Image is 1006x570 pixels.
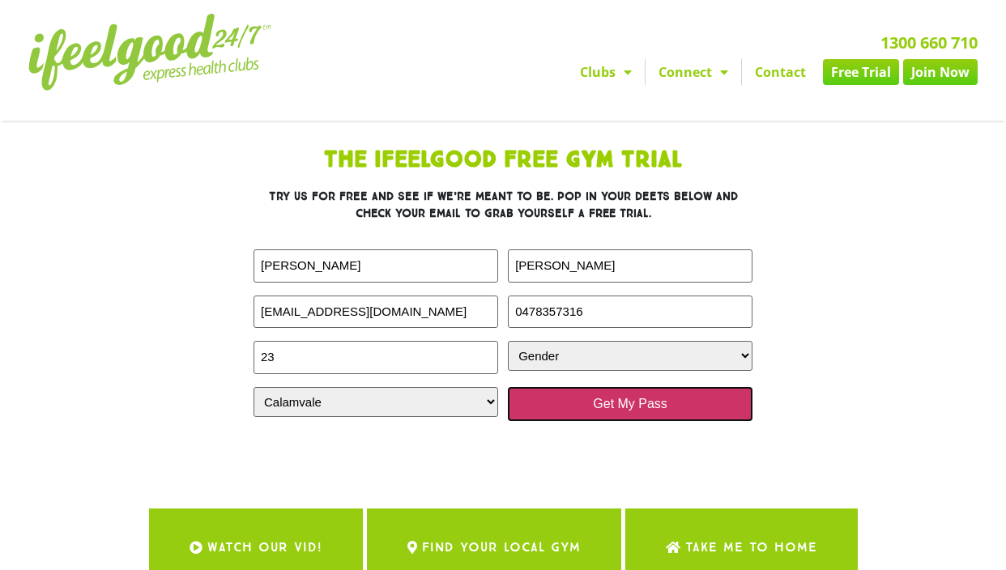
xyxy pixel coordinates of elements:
input: Email [254,296,498,329]
a: 1300 660 710 [880,32,978,53]
input: PHONE [508,296,752,329]
input: LAST NAME [508,249,752,283]
h3: Try us for free and see if we’re meant to be. Pop in your deets below and check your email to gra... [254,188,752,222]
input: FIRST NAME [254,249,498,283]
a: Connect [646,59,741,85]
a: Contact [742,59,819,85]
a: Join Now [903,59,978,85]
a: Free Trial [823,59,899,85]
span: Find Your Local Gym [422,525,581,570]
span: Take me to Home [685,525,817,570]
input: AGE [254,341,498,374]
span: WATCH OUR VID! [207,525,322,570]
nav: Menu [366,59,978,85]
a: Clubs [567,59,645,85]
input: Get My Pass [508,387,752,421]
h1: The IfeelGood Free Gym Trial [147,149,859,172]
